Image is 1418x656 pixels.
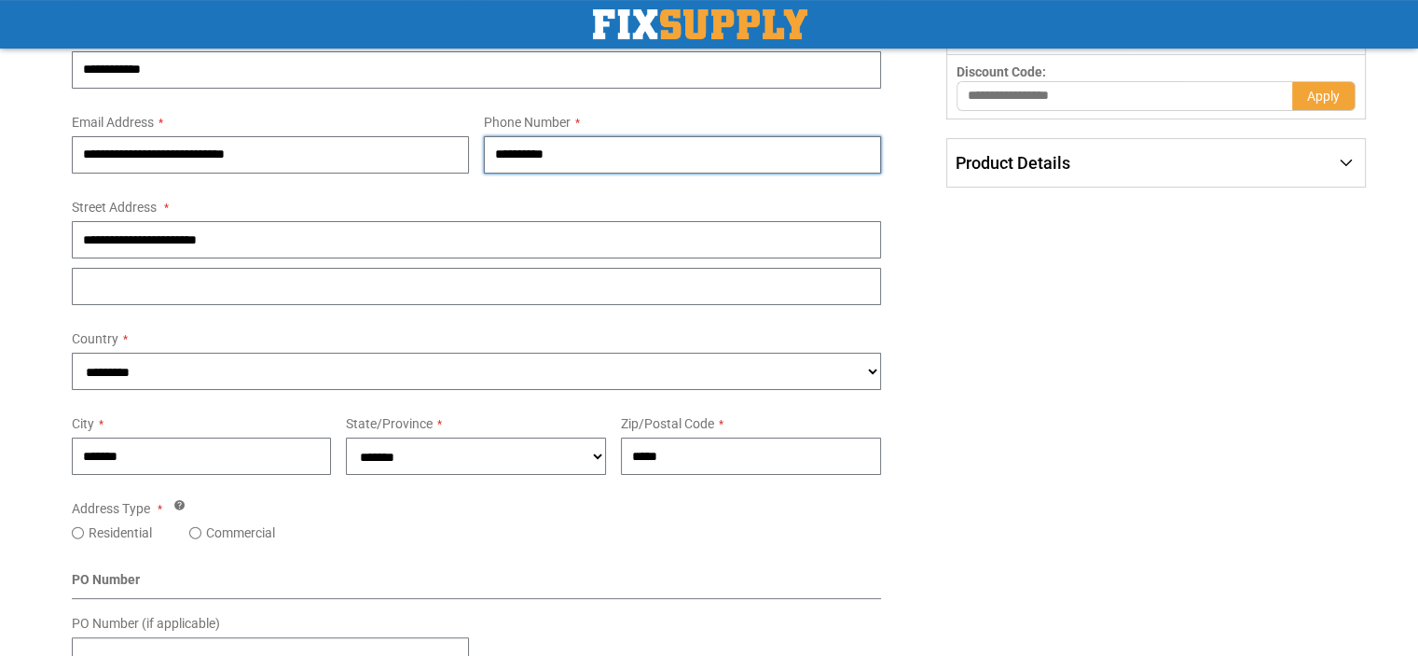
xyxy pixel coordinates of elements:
a: store logo [593,9,807,39]
span: Country [72,331,118,346]
span: Phone Number [484,115,571,130]
span: Apply [1307,89,1340,104]
span: Zip/Postal Code [621,416,714,431]
span: PO Number (if applicable) [72,616,220,631]
span: Street Address [72,200,157,215]
button: Apply [1292,81,1356,111]
span: Address Type [72,501,150,516]
span: Product Details [956,153,1070,173]
div: PO Number [72,570,882,599]
label: Residential [89,523,152,542]
span: Email Address [72,115,154,130]
label: Commercial [206,523,275,542]
img: Fix Industrial Supply [593,9,807,39]
span: Discount Code: [957,64,1046,79]
span: City [72,416,94,431]
span: State/Province [346,416,433,431]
